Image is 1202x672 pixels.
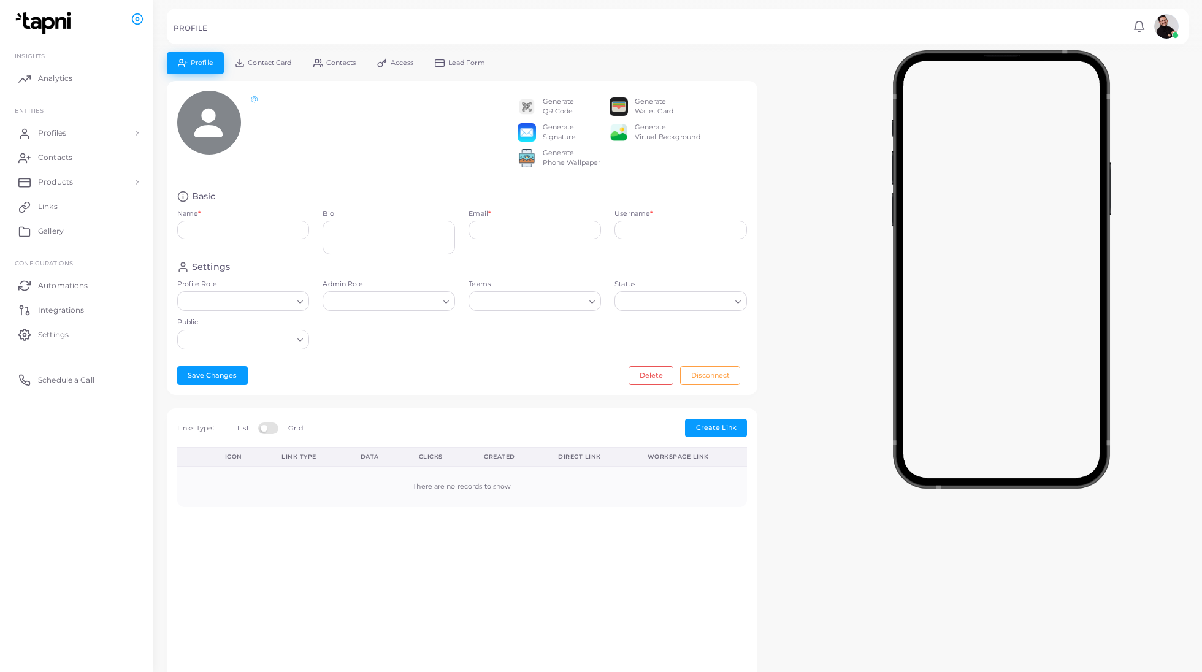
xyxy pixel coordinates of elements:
[1154,14,1179,39] img: avatar
[635,123,700,142] div: Generate Virtual Background
[9,219,144,243] a: Gallery
[518,149,536,167] img: 522fc3d1c3555ff804a1a379a540d0107ed87845162a92721bf5e2ebbcc3ae6c.png
[251,94,258,103] a: @
[15,107,44,114] span: ENTITIES
[696,423,737,432] span: Create Link
[38,375,94,386] span: Schedule a Call
[177,366,248,384] button: Save Changes
[543,148,601,168] div: Generate Phone Wallpaper
[191,482,734,492] div: There are no records to show
[361,452,392,461] div: Data
[192,191,216,202] h4: Basic
[680,366,740,384] button: Disconnect
[391,59,414,66] span: Access
[620,295,730,308] input: Search for option
[177,291,310,311] div: Search for option
[469,280,601,289] label: Teams
[648,452,734,461] div: Workspace Link
[183,333,293,346] input: Search for option
[326,59,356,66] span: Contacts
[610,97,628,116] img: apple-wallet.png
[614,280,747,289] label: Status
[448,59,485,66] span: Lead Form
[237,424,248,433] label: List
[177,318,310,327] label: Public
[323,291,455,311] div: Search for option
[248,59,291,66] span: Contact Card
[9,121,144,145] a: Profiles
[419,452,457,461] div: Clicks
[685,419,747,437] button: Create Link
[9,367,144,392] a: Schedule a Call
[328,295,438,308] input: Search for option
[9,194,144,219] a: Links
[9,273,144,297] a: Automations
[629,366,673,384] button: Delete
[469,291,601,311] div: Search for option
[288,424,302,433] label: Grid
[558,452,620,461] div: Direct Link
[183,295,293,308] input: Search for option
[9,322,144,346] a: Settings
[38,128,66,139] span: Profiles
[177,330,310,349] div: Search for option
[38,152,72,163] span: Contacts
[9,297,144,322] a: Integrations
[15,259,73,267] span: Configurations
[1150,14,1182,39] a: avatar
[610,123,628,142] img: e64e04433dee680bcc62d3a6779a8f701ecaf3be228fb80ea91b313d80e16e10.png
[614,209,653,219] label: Username
[543,123,576,142] div: Generate Signature
[192,261,230,273] h4: Settings
[518,97,536,116] img: qr2.png
[174,24,207,32] h5: PROFILE
[38,73,72,84] span: Analytics
[38,329,69,340] span: Settings
[518,123,536,142] img: email.png
[38,280,88,291] span: Automations
[484,452,531,461] div: Created
[323,209,455,219] label: Bio
[15,52,45,59] span: INSIGHTS
[614,291,747,311] div: Search for option
[225,452,255,461] div: Icon
[177,424,214,432] span: Links Type:
[891,50,1111,489] img: phone-mock.b55596b7.png
[9,145,144,170] a: Contacts
[38,177,73,188] span: Products
[543,97,575,116] div: Generate QR Code
[177,280,310,289] label: Profile Role
[177,209,201,219] label: Name
[177,448,212,467] th: Action
[635,97,673,116] div: Generate Wallet Card
[38,305,84,316] span: Integrations
[9,170,144,194] a: Products
[191,59,213,66] span: Profile
[11,12,79,34] img: logo
[470,295,584,308] input: Search for option
[38,226,64,237] span: Gallery
[9,66,144,91] a: Analytics
[281,452,334,461] div: Link Type
[38,201,58,212] span: Links
[469,209,491,219] label: Email
[323,280,455,289] label: Admin Role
